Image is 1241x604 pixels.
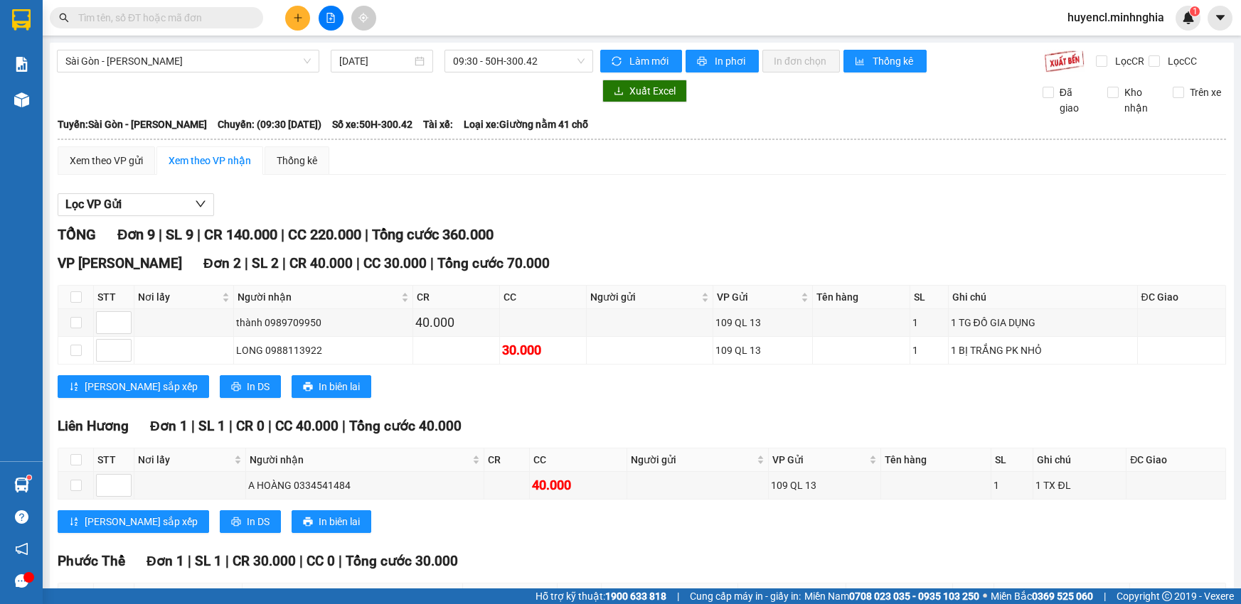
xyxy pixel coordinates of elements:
[138,289,219,305] span: Nơi lấy
[247,514,270,529] span: In DS
[1214,11,1227,24] span: caret-down
[326,13,336,23] span: file-add
[94,448,134,472] th: STT
[372,226,494,243] span: Tổng cước 360.000
[769,472,880,500] td: 109 QL 13
[855,56,867,68] span: bar-chart
[150,418,188,434] span: Đơn 1
[912,315,945,330] div: 1
[303,382,313,393] span: printer
[1104,588,1106,604] span: |
[220,375,281,398] button: printerIn DS
[12,9,31,31] img: logo-vxr
[339,553,342,569] span: |
[303,517,313,528] span: printer
[191,418,195,434] span: |
[85,514,198,529] span: [PERSON_NAME] sắp xếp
[138,587,228,603] span: Nơi lấy
[195,553,222,569] span: SL 1
[1190,6,1200,16] sup: 1
[346,553,458,569] span: Tổng cước 30.000
[629,83,676,99] span: Xuất Excel
[415,313,497,333] div: 40.000
[218,117,321,132] span: Chuyến: (09:30 [DATE])
[247,379,270,394] span: In DS
[951,315,1135,330] div: 1 TG ĐỒ GIA DỤNG
[715,315,810,330] div: 109 QL 13
[14,92,29,107] img: warehouse-icon
[250,452,469,468] span: Người nhận
[600,50,682,72] button: syncLàm mới
[15,542,28,556] span: notification
[772,452,865,468] span: VP Gửi
[843,50,927,72] button: bar-chartThống kê
[231,517,241,528] span: printer
[342,418,346,434] span: |
[307,553,335,569] span: CC 0
[1184,85,1227,100] span: Trên xe
[1044,50,1085,72] img: 9k=
[717,289,798,305] span: VP Gửi
[231,382,241,393] span: printer
[94,286,134,309] th: STT
[1182,11,1195,24] img: icon-new-feature
[159,226,162,243] span: |
[319,6,343,31] button: file-add
[70,153,143,168] div: Xem theo VP gửi
[65,50,311,72] span: Sài Gòn - Phan Rí
[166,226,193,243] span: SL 9
[15,510,28,524] span: question-circle
[229,418,233,434] span: |
[288,226,361,243] span: CC 220.000
[991,588,1093,604] span: Miền Bắc
[951,343,1135,358] div: 1 BỊ TRẮNG PK NHỎ
[605,587,724,603] span: Người gửi
[530,448,627,472] th: CC
[423,117,453,132] span: Tài xế:
[203,255,241,271] span: Đơn 2
[713,309,813,337] td: 109 QL 13
[236,343,410,358] div: LONG 0988113922
[245,255,248,271] span: |
[117,226,155,243] span: Đơn 9
[715,343,810,358] div: 109 QL 13
[813,286,911,309] th: Tên hàng
[275,418,339,434] span: CC 40.000
[293,13,303,23] span: plus
[991,448,1034,472] th: SL
[994,478,1031,493] div: 1
[983,593,987,599] span: ⚪️
[58,193,214,216] button: Lọc VP Gửi
[453,50,585,72] span: 09:30 - 50H-300.42
[319,514,360,529] span: In biên lai
[484,448,530,472] th: CR
[605,590,666,602] strong: 1900 633 818
[949,286,1138,309] th: Ghi chú
[532,475,624,495] div: 40.000
[1127,448,1226,472] th: ĐC Giao
[197,226,201,243] span: |
[319,379,360,394] span: In biên lai
[277,153,317,168] div: Thống kê
[58,255,182,271] span: VP [PERSON_NAME]
[771,478,878,493] div: 109 QL 13
[27,475,31,480] sup: 1
[1138,286,1226,309] th: ĐC Giao
[697,56,709,68] span: printer
[85,379,198,394] span: [PERSON_NAME] sắp xếp
[147,553,184,569] span: Đơn 1
[332,117,412,132] span: Số xe: 50H-300.42
[14,478,29,492] img: warehouse-icon
[437,255,550,271] span: Tổng cước 70.000
[1162,53,1199,69] span: Lọc CC
[1208,6,1232,31] button: caret-down
[742,587,831,603] span: VP Gửi
[677,588,679,604] span: |
[58,553,125,569] span: Phước Thể
[246,587,448,603] span: Người nhận
[14,57,29,72] img: solution-icon
[690,588,801,604] span: Cung cấp máy in - giấy in:
[233,553,296,569] span: CR 30.000
[762,50,840,72] button: In đơn chọn
[248,478,481,493] div: A HOÀNG 0334541484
